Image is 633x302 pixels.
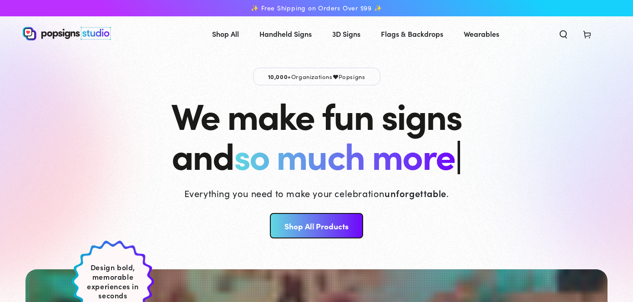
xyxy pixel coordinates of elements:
[268,72,291,80] span: 10,000+
[23,27,111,40] img: Popsigns Studio
[253,68,380,85] p: Organizations Popsigns
[332,27,360,40] span: 3D Signs
[464,27,499,40] span: Wearables
[385,187,446,199] strong: unforgettable
[374,22,450,46] a: Flags & Backdrops
[552,24,575,44] summary: Search our site
[205,22,246,46] a: Shop All
[234,129,455,179] span: so much more
[270,213,363,238] a: Shop All Products
[212,27,239,40] span: Shop All
[171,94,461,174] h1: We make fun signs and
[184,187,449,199] p: Everything you need to make your celebration .
[457,22,506,46] a: Wearables
[455,129,461,180] span: |
[253,22,319,46] a: Handheld Signs
[259,27,312,40] span: Handheld Signs
[251,4,382,12] span: ✨ Free Shipping on Orders Over $99 ✨
[325,22,367,46] a: 3D Signs
[381,27,443,40] span: Flags & Backdrops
